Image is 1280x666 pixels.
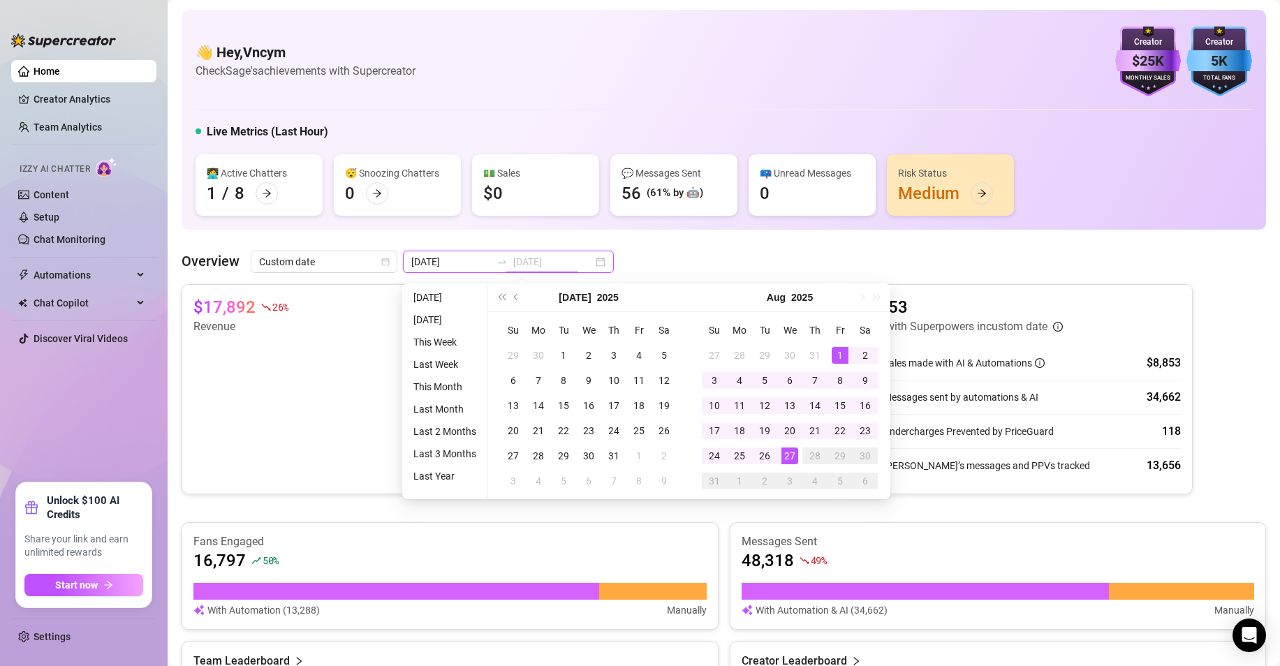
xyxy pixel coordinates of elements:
[777,468,802,494] td: 2025-09-03
[551,443,576,468] td: 2025-07-29
[853,418,878,443] td: 2025-08-23
[898,165,1003,181] div: Risk Status
[706,473,723,489] div: 31
[193,296,256,318] article: $17,892
[857,447,874,464] div: 30
[781,372,798,389] div: 6
[408,311,482,328] li: [DATE]
[702,418,727,443] td: 2025-08-17
[605,447,622,464] div: 31
[781,347,798,364] div: 30
[501,468,526,494] td: 2025-08-03
[1186,50,1252,72] div: 5K
[767,283,786,311] button: Choose a month
[781,422,798,439] div: 20
[827,393,853,418] td: 2025-08-15
[526,468,551,494] td: 2025-08-04
[20,163,90,176] span: Izzy AI Chatter
[1115,27,1181,96] img: purple-badge-B9DA21FR.svg
[827,318,853,343] th: Fr
[756,372,773,389] div: 5
[96,157,117,177] img: AI Chatter
[702,443,727,468] td: 2025-08-24
[408,378,482,395] li: This Month
[800,556,809,565] span: fall
[857,422,874,439] div: 23
[605,397,622,414] div: 17
[706,347,723,364] div: 27
[832,473,848,489] div: 5
[791,283,813,311] button: Choose a year
[47,494,143,521] strong: Unlock $100 AI Credits
[182,251,240,272] article: Overview
[727,443,752,468] td: 2025-08-25
[193,534,707,549] article: Fans Engaged
[802,418,827,443] td: 2025-08-21
[576,468,601,494] td: 2025-08-06
[621,165,726,181] div: 💬 Messages Sent
[526,443,551,468] td: 2025-07-28
[807,422,823,439] div: 21
[24,501,38,515] span: gift
[883,355,1045,371] div: Sales made with AI & Automations
[727,343,752,368] td: 2025-07-28
[601,418,626,443] td: 2025-07-24
[207,602,320,618] article: With Automation (13,288)
[555,473,572,489] div: 5
[853,343,878,368] td: 2025-08-02
[576,318,601,343] th: We
[408,423,482,440] li: Last 2 Months
[652,318,677,343] th: Sa
[345,165,450,181] div: 😴 Snoozing Chatters
[727,418,752,443] td: 2025-08-18
[727,368,752,393] td: 2025-08-04
[626,318,652,343] th: Fr
[509,283,524,311] button: Previous month (PageUp)
[752,418,777,443] td: 2025-08-19
[551,468,576,494] td: 2025-08-05
[551,393,576,418] td: 2025-07-15
[626,393,652,418] td: 2025-07-18
[34,121,102,133] a: Team Analytics
[706,397,723,414] div: 10
[408,334,482,350] li: This Week
[530,397,547,414] div: 14
[34,189,69,200] a: Content
[501,443,526,468] td: 2025-07-27
[55,579,98,591] span: Start now
[34,264,133,286] span: Automations
[656,397,672,414] div: 19
[193,549,246,572] article: 16,797
[857,347,874,364] div: 2
[601,393,626,418] td: 2025-07-17
[853,318,878,343] th: Sa
[605,347,622,364] div: 3
[555,397,572,414] div: 15
[621,182,641,205] div: 56
[656,447,672,464] div: 2
[555,372,572,389] div: 8
[513,254,593,269] input: End date
[855,296,1063,318] article: $8,853
[742,549,794,572] article: 48,318
[526,343,551,368] td: 2025-06-30
[857,397,874,414] div: 16
[576,443,601,468] td: 2025-07-30
[34,234,105,245] a: Chat Monitoring
[731,422,748,439] div: 18
[731,372,748,389] div: 4
[731,347,748,364] div: 28
[501,418,526,443] td: 2025-07-20
[381,258,390,266] span: calendar
[526,393,551,418] td: 2025-07-14
[483,182,503,205] div: $0
[626,443,652,468] td: 2025-08-01
[631,422,647,439] div: 25
[103,580,113,590] span: arrow-right
[501,393,526,418] td: 2025-07-13
[1214,602,1254,618] article: Manually
[855,386,1038,408] div: Messages sent by automations & AI
[580,372,597,389] div: 9
[530,347,547,364] div: 30
[631,473,647,489] div: 8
